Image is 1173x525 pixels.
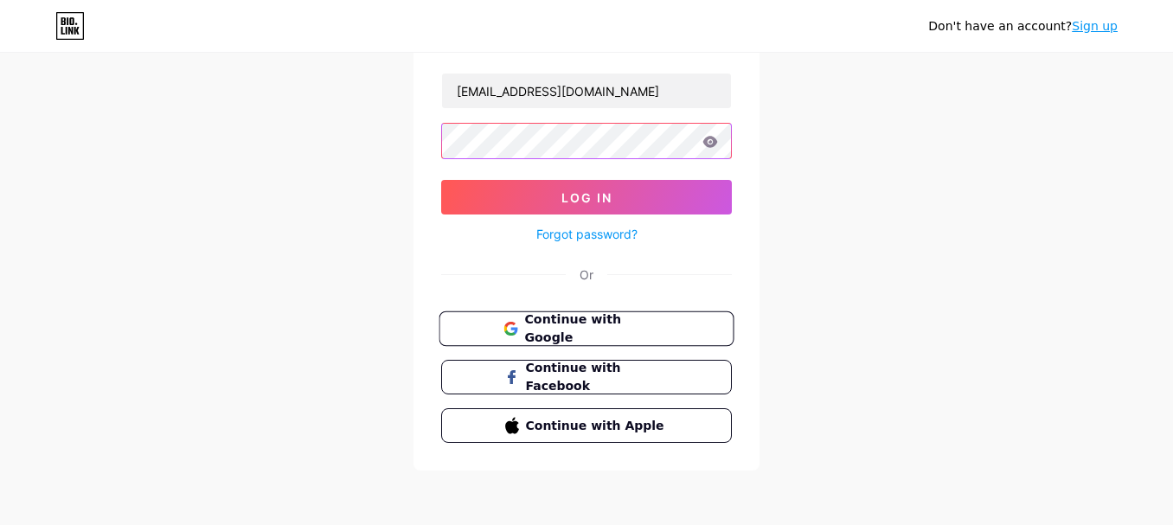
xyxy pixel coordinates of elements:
[928,17,1118,35] div: Don't have an account?
[441,360,732,394] button: Continue with Facebook
[580,266,593,284] div: Or
[442,74,731,108] input: Username
[526,417,669,435] span: Continue with Apple
[561,190,612,205] span: Log In
[524,311,669,348] span: Continue with Google
[441,408,732,443] button: Continue with Apple
[441,311,732,346] a: Continue with Google
[441,180,732,214] button: Log In
[536,225,638,243] a: Forgot password?
[439,311,734,347] button: Continue with Google
[526,359,669,395] span: Continue with Facebook
[1072,19,1118,33] a: Sign up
